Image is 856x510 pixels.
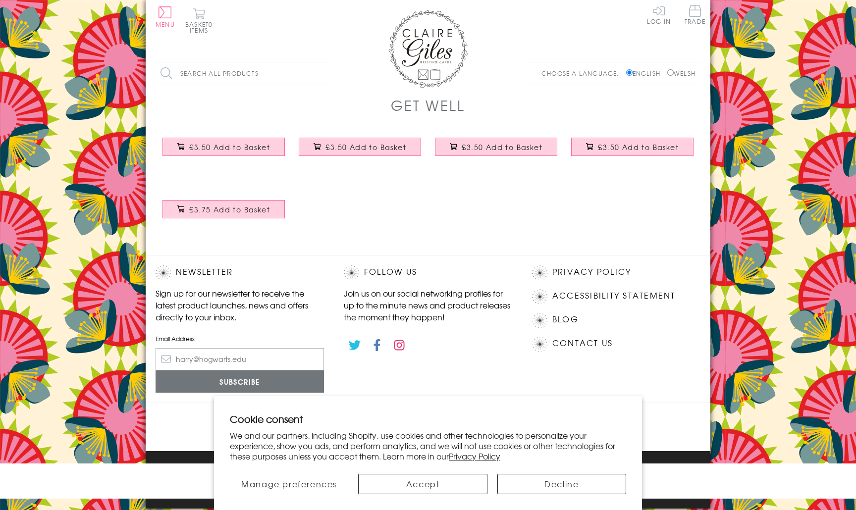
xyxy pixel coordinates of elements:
h2: Follow Us [344,265,512,280]
p: Join us on our social networking profiles for up to the minute news and product releases the mome... [344,287,512,323]
p: Sign up for our newsletter to receive the latest product launches, news and offers directly to yo... [156,287,324,323]
h1: Get Well [391,95,465,115]
h2: Cookie consent [230,412,626,426]
a: Privacy Policy [449,450,500,462]
label: Email Address [156,334,324,343]
a: Privacy Policy [552,265,631,279]
a: Get Well Card, Pills, Get Well Soon £3.50 Add to Basket [428,130,564,173]
a: Accessibility Statement [552,289,676,303]
button: Basket0 items [185,8,213,33]
span: £3.50 Add to Basket [325,142,406,152]
label: English [626,69,665,78]
span: Manage preferences [241,478,337,490]
input: Subscribe [156,370,324,393]
span: £3.75 Add to Basket [189,204,270,214]
a: Get Well Card, Blue Star, Get Well Soon, Embellished with a shiny padded star £3.50 Add to Basket [564,130,700,173]
input: harry@hogwarts.edu [156,348,324,370]
a: Trade [685,5,705,26]
a: Blog [552,313,579,326]
a: Log In [647,5,671,24]
span: £3.50 Add to Basket [189,142,270,152]
img: Claire Giles Greetings Cards [388,10,468,88]
label: Welsh [667,69,695,78]
button: £3.50 Add to Basket [435,138,558,156]
button: Menu [156,6,175,27]
input: Search [319,62,329,85]
button: £3.50 Add to Basket [162,138,285,156]
span: 0 items [190,20,213,35]
span: Menu [156,20,175,29]
a: Get Well Card, Sunshine and Clouds, Sorry to hear you're Under the Weather £3.50 Add to Basket [156,130,292,173]
h2: Newsletter [156,265,324,280]
button: £3.50 Add to Basket [571,138,694,156]
p: We and our partners, including Shopify, use cookies and other technologies to personalize your ex... [230,430,626,461]
span: £3.50 Add to Basket [598,142,679,152]
a: Get Well Card, Rainbow block letters and stars, with gold foil £3.50 Add to Basket [292,130,428,173]
p: Choose a language: [541,69,624,78]
button: Manage preferences [230,474,348,494]
input: English [626,69,633,76]
input: Welsh [667,69,674,76]
button: Decline [497,474,626,494]
button: £3.75 Add to Basket [162,200,285,218]
span: Trade [685,5,705,24]
span: £3.50 Add to Basket [462,142,542,152]
input: Search all products [156,62,329,85]
button: Accept [358,474,487,494]
button: £3.50 Add to Basket [299,138,422,156]
a: Contact Us [552,337,613,350]
a: Get Well Card, Banner, Get Well Soon, Embellished with colourful pompoms £3.75 Add to Basket [156,193,292,235]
